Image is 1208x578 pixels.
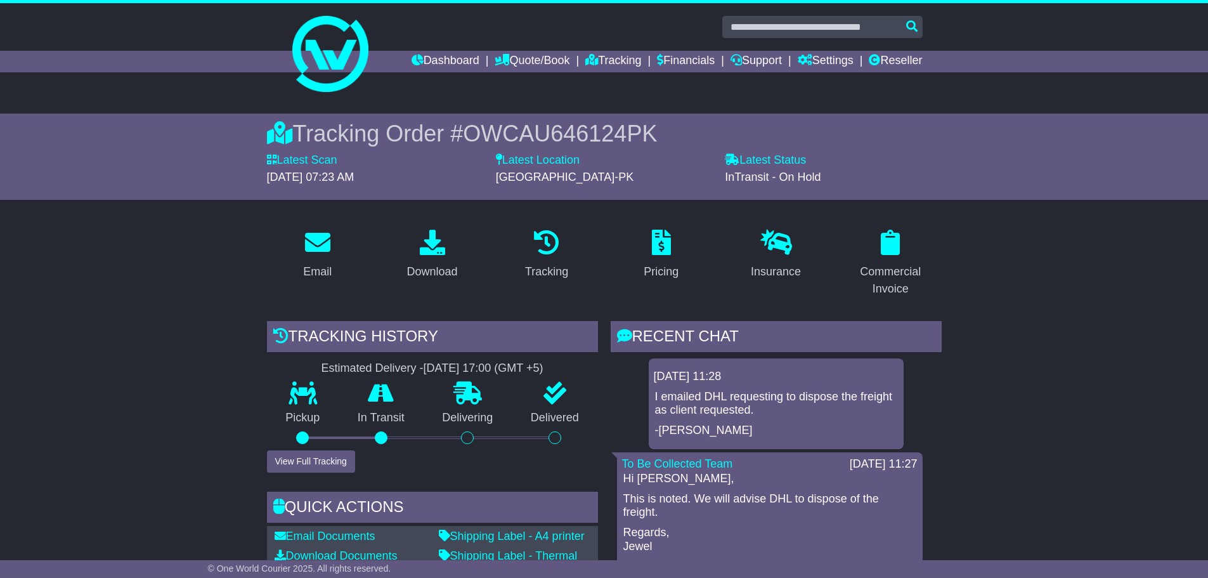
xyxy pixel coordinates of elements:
div: Commercial Invoice [848,263,933,298]
a: Email Documents [275,530,375,542]
div: Tracking Order # [267,120,942,147]
p: This is noted. We will advise DHL to dispose of the freight. [623,492,916,520]
a: Tracking [517,225,576,285]
span: [DATE] 07:23 AM [267,171,354,183]
p: I emailed DHL requesting to dispose the freight as client requested. [655,390,897,417]
p: Hi [PERSON_NAME], [623,472,916,486]
a: Tracking [585,51,641,72]
p: Regards, Jewel [623,526,916,553]
a: Shipping Label - Thermal printer [439,549,578,576]
a: Quote/Book [495,51,569,72]
div: Pricing [644,263,679,280]
a: Dashboard [412,51,479,72]
a: Reseller [869,51,922,72]
button: View Full Tracking [267,450,355,473]
p: Delivering [424,411,512,425]
a: Financials [657,51,715,72]
p: Pickup [267,411,339,425]
a: Shipping Label - A4 printer [439,530,585,542]
a: Download Documents [275,549,398,562]
span: InTransit - On Hold [725,171,821,183]
a: To Be Collected Team [622,457,733,470]
p: In Transit [339,411,424,425]
a: Pricing [635,225,687,285]
label: Latest Status [725,154,806,167]
span: OWCAU646124PK [463,121,657,147]
div: [DATE] 11:28 [654,370,899,384]
div: Quick Actions [267,492,598,526]
div: Download [406,263,457,280]
a: Email [295,225,340,285]
span: © One World Courier 2025. All rights reserved. [208,563,391,574]
div: Tracking [525,263,568,280]
div: Insurance [751,263,801,280]
div: Tracking history [267,321,598,355]
div: [DATE] 17:00 (GMT +5) [424,362,543,376]
a: Download [398,225,465,285]
p: -[PERSON_NAME] [655,424,897,438]
label: Latest Location [496,154,580,167]
label: Latest Scan [267,154,337,167]
a: Support [731,51,782,72]
div: RECENT CHAT [611,321,942,355]
span: [GEOGRAPHIC_DATA]-PK [496,171,633,183]
a: Commercial Invoice [840,225,942,302]
a: Settings [798,51,854,72]
div: [DATE] 11:27 [850,457,918,471]
p: Delivered [512,411,598,425]
div: Estimated Delivery - [267,362,598,376]
div: Email [303,263,332,280]
a: Insurance [743,225,809,285]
